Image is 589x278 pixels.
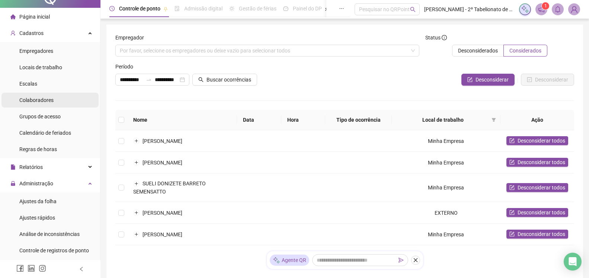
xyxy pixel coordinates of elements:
button: Buscar ocorrências [192,74,257,86]
span: Desconsiderados [458,48,498,54]
span: Desconsiderar todos [518,230,565,238]
td: Minha Empresa [392,152,500,173]
span: home [10,14,16,19]
span: file-done [175,6,180,11]
span: search [410,7,416,12]
span: Ajustes da folha [19,198,57,204]
span: Desconsiderar todos [518,137,565,145]
td: Minha Empresa [392,224,500,245]
span: Painel do DP [293,6,322,12]
span: pushpin [163,7,168,11]
td: [PERSON_NAME] [127,202,237,224]
div: Open Intercom Messenger [564,253,582,271]
span: search [198,77,204,82]
td: SUELI DONIZETE BARRETO SEMENSATTO [127,173,237,202]
button: Expandir linha [134,160,140,166]
span: Administração [19,180,53,186]
span: Gestão de férias [239,6,276,12]
span: send [398,258,404,263]
span: Regras de horas [19,146,57,152]
span: Empregadores [19,48,53,54]
span: sun [229,6,234,11]
span: clock-circle [109,6,115,11]
span: form [509,210,515,215]
span: Admissão digital [184,6,223,12]
span: to [146,77,152,83]
button: Desconsiderar [461,74,515,86]
td: Minha Empresa [392,130,500,152]
label: Empregador [115,33,149,42]
span: Controle de registros de ponto [19,247,89,253]
span: Grupos de acesso [19,114,61,119]
img: sparkle-icon.fc2bf0ac1784a2077858766a79e2daf3.svg [273,256,280,264]
span: form [509,138,515,143]
button: Desconsiderar todos [506,136,568,145]
span: ellipsis [339,6,344,11]
button: Desconsiderar [521,74,574,86]
th: Hora [281,110,326,130]
span: Página inicial [19,14,50,20]
img: 35550 [569,4,580,15]
img: sparkle-icon.fc2bf0ac1784a2077858766a79e2daf3.svg [521,5,529,13]
span: Escalas [19,81,37,87]
span: Desconsiderar todos [518,208,565,217]
div: Ação [506,116,568,124]
td: [PERSON_NAME] [127,152,237,173]
span: [PERSON_NAME] - 2º Tabelionato de Notas e de Protesto de Votuporanga-SP [424,5,515,13]
button: Desconsiderar todos [506,158,568,167]
span: Desconsiderar [476,76,509,84]
span: close [413,258,418,263]
span: Calendário de feriados [19,130,71,136]
td: EXTERNO [392,202,500,224]
span: Status [425,33,447,42]
span: dashboard [283,6,288,11]
span: Local de trabalho [398,116,489,124]
span: Desconsiderar todos [518,183,565,192]
span: user-add [10,31,16,36]
button: Expandir linha [134,138,140,144]
span: lock [10,181,16,186]
span: form [509,231,515,237]
button: Desconsiderar todos [506,183,568,192]
th: Nome [127,110,237,130]
span: filter [490,114,497,125]
span: Buscar ocorrências [207,76,251,84]
span: info-circle [442,35,447,40]
span: linkedin [28,265,35,272]
span: Desconsiderar todos [518,158,565,166]
span: swap-right [146,77,152,83]
td: [PERSON_NAME] [127,130,237,152]
span: Cadastros [19,30,44,36]
span: form [509,160,515,165]
label: Período [115,63,138,71]
span: Locais de trabalho [19,64,62,70]
span: Relatórios [19,164,43,170]
button: Expandir linha [134,231,140,237]
div: Agente QR [270,255,309,266]
span: Colaboradores [19,97,54,103]
span: bell [554,6,561,13]
td: Minha Empresa [392,173,500,202]
span: instagram [39,265,46,272]
sup: 1 [542,2,549,10]
span: pushpin [325,7,329,11]
span: left [79,266,84,272]
span: 1 [544,3,547,9]
button: Expandir linha [134,180,140,186]
button: Desconsiderar todos [506,230,568,239]
button: Expandir linha [134,210,140,216]
span: notification [538,6,545,13]
span: Análise de inconsistências [19,231,80,237]
span: Considerados [509,48,541,54]
span: facebook [16,265,24,272]
th: Data [237,110,281,130]
span: Controle de ponto [119,6,160,12]
span: filter [492,118,496,122]
th: Tipo de ocorrência [325,110,391,130]
button: Desconsiderar todos [506,208,568,217]
span: file [10,164,16,170]
span: Ajustes rápidos [19,215,55,221]
span: form [509,185,515,190]
span: form [467,77,473,82]
td: [PERSON_NAME] [127,224,237,245]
